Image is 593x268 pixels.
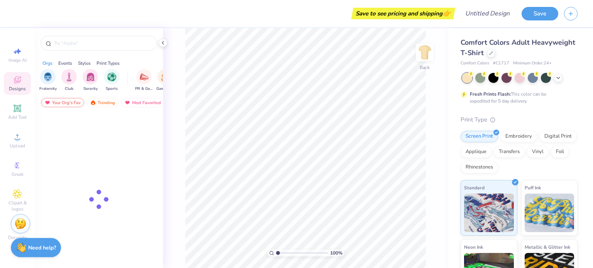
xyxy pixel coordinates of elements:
span: Comfort Colors Adult Heavyweight T-Shirt [461,38,575,57]
span: Sports [106,86,118,92]
div: filter for Club [61,69,77,92]
div: filter for Game Day [156,69,174,92]
div: Print Type [461,115,578,124]
span: Minimum Order: 24 + [513,60,552,67]
img: Game Day Image [161,72,170,81]
div: This color can be expedited for 5 day delivery. [470,91,565,105]
span: Neon Ink [464,243,483,251]
img: Sports Image [107,72,116,81]
img: Club Image [65,72,73,81]
div: Orgs [42,60,53,67]
span: Greek [12,171,24,177]
img: Back [417,45,432,60]
img: Standard [464,194,514,232]
div: filter for PR & General [135,69,153,92]
span: # C1717 [493,60,509,67]
div: Styles [78,60,91,67]
span: Image AI [8,57,27,63]
div: Print Types [97,60,120,67]
div: Applique [461,146,491,158]
div: Rhinestones [461,162,498,173]
div: Events [58,60,72,67]
span: Puff Ink [525,184,541,192]
span: Game Day [156,86,174,92]
span: 👉 [442,8,451,18]
span: Sorority [83,86,98,92]
div: Transfers [494,146,525,158]
span: Comfort Colors [461,60,489,67]
span: Decorate [8,234,27,241]
button: filter button [156,69,174,92]
span: Metallic & Glitter Ink [525,243,570,251]
span: PR & General [135,86,153,92]
span: Add Text [8,114,27,120]
div: Vinyl [527,146,549,158]
img: most_fav.gif [44,100,51,105]
span: Club [65,86,73,92]
strong: Need help? [28,244,56,251]
strong: Fresh Prints Flash: [470,91,511,97]
input: Untitled Design [459,6,516,21]
button: filter button [83,69,98,92]
div: Save to see pricing and shipping [353,8,453,19]
div: filter for Fraternity [39,69,57,92]
span: Fraternity [39,86,57,92]
div: Your Org's Fav [41,98,84,107]
div: Foil [551,146,569,158]
span: Clipart & logos [4,200,31,212]
button: filter button [61,69,77,92]
div: Trending [86,98,119,107]
span: Standard [464,184,485,192]
span: 100 % [330,249,342,256]
span: Designs [9,86,26,92]
button: Save [522,7,558,20]
div: filter for Sorority [83,69,98,92]
div: filter for Sports [104,69,119,92]
img: Puff Ink [525,194,574,232]
img: most_fav.gif [124,100,130,105]
img: PR & General Image [140,72,149,81]
img: Sorority Image [86,72,95,81]
img: Fraternity Image [44,72,52,81]
div: Most Favorited [121,98,164,107]
button: filter button [39,69,57,92]
div: Screen Print [461,131,498,142]
input: Try "Alpha" [53,39,152,47]
div: Embroidery [500,131,537,142]
span: Upload [10,143,25,149]
div: Digital Print [539,131,577,142]
img: trending.gif [90,100,96,105]
div: Back [420,64,430,71]
button: filter button [104,69,119,92]
button: filter button [135,69,153,92]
